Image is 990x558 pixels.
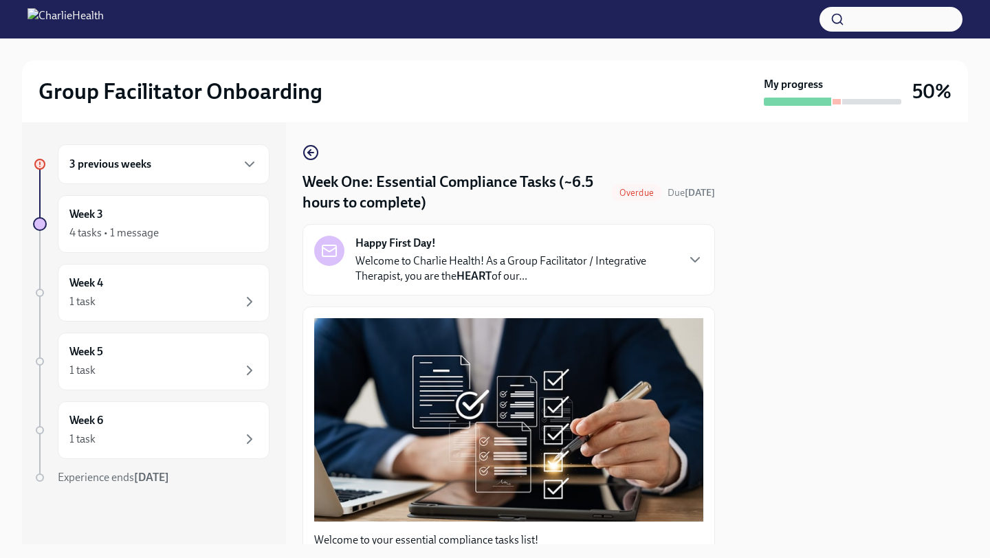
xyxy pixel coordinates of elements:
[33,333,269,390] a: Week 51 task
[69,207,103,222] h6: Week 3
[314,533,703,548] p: Welcome to your essential compliance tasks list!
[33,264,269,322] a: Week 41 task
[134,471,169,484] strong: [DATE]
[764,77,823,92] strong: My progress
[355,236,436,251] strong: Happy First Day!
[912,79,951,104] h3: 50%
[355,254,676,284] p: Welcome to Charlie Health! As a Group Facilitator / Integrative Therapist, you are the of our...
[69,413,103,428] h6: Week 6
[685,187,715,199] strong: [DATE]
[69,363,96,378] div: 1 task
[611,188,662,198] span: Overdue
[58,471,169,484] span: Experience ends
[668,186,715,199] span: September 22nd, 2025 09:00
[69,432,96,447] div: 1 task
[302,172,606,213] h4: Week One: Essential Compliance Tasks (~6.5 hours to complete)
[668,187,715,199] span: Due
[69,294,96,309] div: 1 task
[69,157,151,172] h6: 3 previous weeks
[27,8,104,30] img: CharlieHealth
[33,195,269,253] a: Week 34 tasks • 1 message
[456,269,492,282] strong: HEART
[58,144,269,184] div: 3 previous weeks
[314,318,703,521] button: Zoom image
[33,401,269,459] a: Week 61 task
[69,225,159,241] div: 4 tasks • 1 message
[69,344,103,359] h6: Week 5
[38,78,322,105] h2: Group Facilitator Onboarding
[69,276,103,291] h6: Week 4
